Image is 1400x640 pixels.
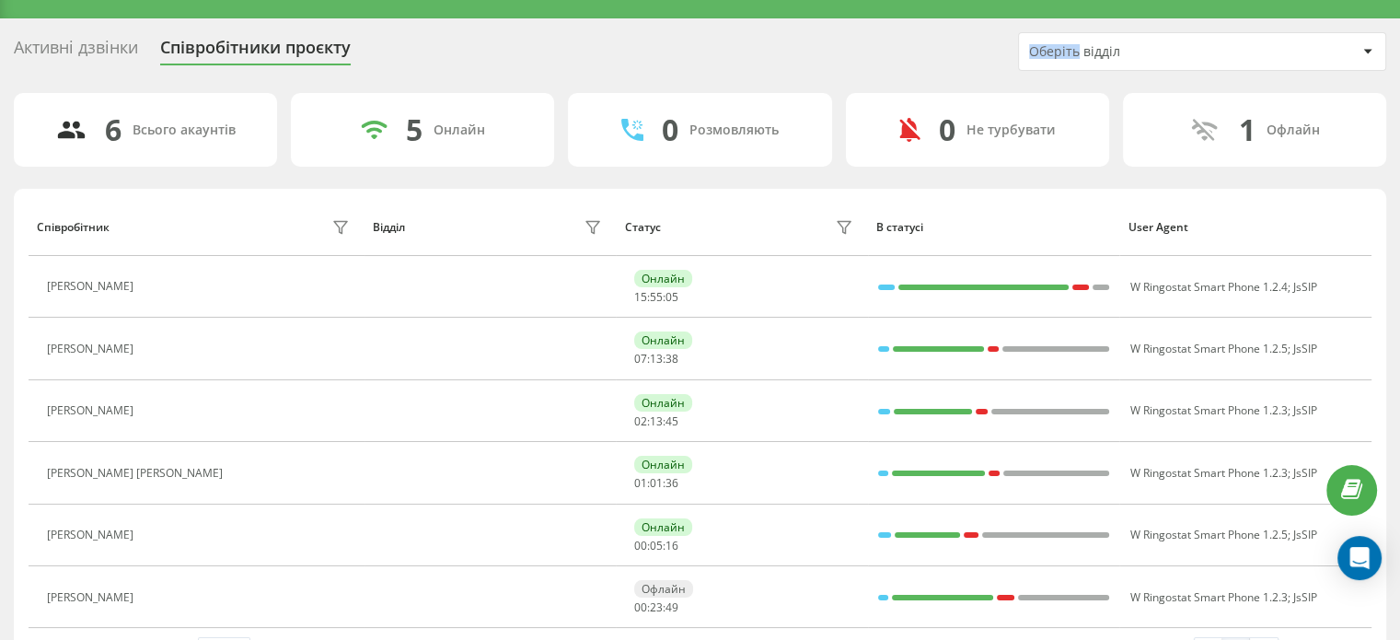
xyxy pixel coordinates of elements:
[1129,465,1287,481] span: W Ringostat Smart Phone 1.2.3
[634,599,647,615] span: 00
[634,540,678,553] div: : :
[1292,341,1316,356] span: JsSIP
[665,413,678,429] span: 45
[665,475,678,491] span: 36
[47,529,138,541] div: [PERSON_NAME]
[105,112,121,147] div: 6
[966,122,1056,138] div: Не турбувати
[434,122,485,138] div: Онлайн
[689,122,779,138] div: Розмовляють
[160,38,351,66] div: Співробітники проєкту
[650,413,663,429] span: 13
[634,601,678,614] div: : :
[1292,465,1316,481] span: JsSIP
[1129,402,1287,418] span: W Ringostat Smart Phone 1.2.3
[939,112,955,147] div: 0
[634,475,647,491] span: 01
[133,122,236,138] div: Всього акаунтів
[1238,112,1255,147] div: 1
[634,291,678,304] div: : :
[1337,536,1382,580] div: Open Intercom Messenger
[47,591,138,604] div: [PERSON_NAME]
[634,518,692,536] div: Онлайн
[665,351,678,367] span: 38
[1128,221,1363,234] div: User Agent
[1029,44,1249,60] div: Оберіть відділ
[1292,527,1316,542] span: JsSIP
[634,580,693,598] div: Офлайн
[406,112,422,147] div: 5
[650,475,663,491] span: 01
[665,599,678,615] span: 49
[1292,279,1316,295] span: JsSIP
[373,221,405,234] div: Відділ
[634,394,692,412] div: Онлайн
[47,404,138,417] div: [PERSON_NAME]
[634,351,647,367] span: 07
[634,353,678,366] div: : :
[662,112,678,147] div: 0
[650,351,663,367] span: 13
[650,599,663,615] span: 23
[37,221,110,234] div: Співробітник
[1129,341,1287,356] span: W Ringostat Smart Phone 1.2.5
[1129,279,1287,295] span: W Ringostat Smart Phone 1.2.4
[650,289,663,305] span: 55
[634,456,692,473] div: Онлайн
[14,38,138,66] div: Активні дзвінки
[47,343,138,355] div: [PERSON_NAME]
[1266,122,1319,138] div: Офлайн
[1292,589,1316,605] span: JsSIP
[634,415,678,428] div: : :
[634,270,692,287] div: Онлайн
[47,467,227,480] div: [PERSON_NAME] [PERSON_NAME]
[1292,402,1316,418] span: JsSIP
[634,289,647,305] span: 15
[1129,589,1287,605] span: W Ringostat Smart Phone 1.2.3
[1129,527,1287,542] span: W Ringostat Smart Phone 1.2.5
[634,477,678,490] div: : :
[876,221,1111,234] div: В статусі
[665,289,678,305] span: 05
[634,413,647,429] span: 02
[634,538,647,553] span: 00
[665,538,678,553] span: 16
[47,280,138,293] div: [PERSON_NAME]
[650,538,663,553] span: 05
[625,221,661,234] div: Статус
[634,332,692,349] div: Онлайн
